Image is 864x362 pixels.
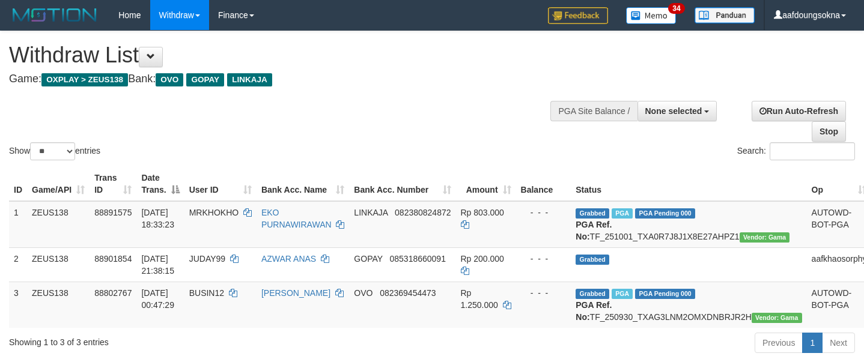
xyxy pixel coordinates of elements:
span: 88891575 [94,208,132,217]
span: Vendor URL: https://trx31.1velocity.biz [752,313,802,323]
label: Search: [737,142,855,160]
td: ZEUS138 [27,201,90,248]
span: BUSIN12 [189,288,224,298]
span: OVO [156,73,183,86]
th: Bank Acc. Name: activate to sort column ascending [257,167,349,201]
input: Search: [770,142,855,160]
div: - - - [521,253,567,265]
th: Game/API: activate to sort column ascending [27,167,90,201]
span: JUDAY99 [189,254,225,264]
div: - - - [521,207,567,219]
span: 88901854 [94,254,132,264]
a: 1 [802,333,823,353]
span: PGA Pending [635,289,695,299]
span: Grabbed [576,289,609,299]
span: LINKAJA [227,73,272,86]
span: [DATE] 21:38:15 [141,254,174,276]
td: TF_250930_TXAG3LNM2OMXDNBRJR2H [571,282,806,328]
span: [DATE] 00:47:29 [141,288,174,310]
span: Marked by aafsreyleap [612,289,633,299]
img: MOTION_logo.png [9,6,100,24]
th: Status [571,167,806,201]
a: Stop [812,121,846,142]
span: Grabbed [576,255,609,265]
div: - - - [521,287,567,299]
div: PGA Site Balance / [550,101,637,121]
td: ZEUS138 [27,282,90,328]
a: Run Auto-Refresh [752,101,846,121]
span: GOPAY [186,73,224,86]
b: PGA Ref. No: [576,300,612,322]
span: 88802767 [94,288,132,298]
span: Copy 082380824872 to clipboard [395,208,451,217]
td: 1 [9,201,27,248]
span: Vendor URL: https://trx31.1velocity.biz [740,232,790,243]
button: None selected [637,101,717,121]
span: Marked by aafpengsreynich [612,208,633,219]
span: None selected [645,106,702,116]
span: Rp 803.000 [461,208,504,217]
span: Rp 1.250.000 [461,288,498,310]
h4: Game: Bank: [9,73,564,85]
span: OXPLAY > ZEUS138 [41,73,128,86]
img: panduan.png [695,7,755,23]
select: Showentries [30,142,75,160]
td: 2 [9,247,27,282]
td: ZEUS138 [27,247,90,282]
th: User ID: activate to sort column ascending [184,167,257,201]
span: 34 [668,3,684,14]
a: [PERSON_NAME] [261,288,330,298]
span: [DATE] 18:33:23 [141,208,174,229]
th: Amount: activate to sort column ascending [456,167,516,201]
span: Copy 082369454473 to clipboard [380,288,436,298]
a: EKO PURNAWIRAWAN [261,208,332,229]
img: Button%20Memo.svg [626,7,677,24]
b: PGA Ref. No: [576,220,612,241]
th: ID [9,167,27,201]
div: Showing 1 to 3 of 3 entries [9,331,351,348]
a: Previous [755,333,803,353]
img: Feedback.jpg [548,7,608,24]
th: Trans ID: activate to sort column ascending [90,167,136,201]
span: LINKAJA [354,208,388,217]
span: Copy 085318660091 to clipboard [390,254,446,264]
td: TF_251001_TXA0R7J8J1X8E27AHPZ1 [571,201,806,248]
h1: Withdraw List [9,43,564,67]
span: MRKHOKHO [189,208,239,217]
th: Date Trans.: activate to sort column descending [136,167,184,201]
span: GOPAY [354,254,382,264]
span: PGA Pending [635,208,695,219]
th: Bank Acc. Number: activate to sort column ascending [349,167,455,201]
td: 3 [9,282,27,328]
span: OVO [354,288,373,298]
a: AZWAR ANAS [261,254,316,264]
span: Grabbed [576,208,609,219]
label: Show entries [9,142,100,160]
th: Balance [516,167,571,201]
a: Next [822,333,855,353]
span: Rp 200.000 [461,254,504,264]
